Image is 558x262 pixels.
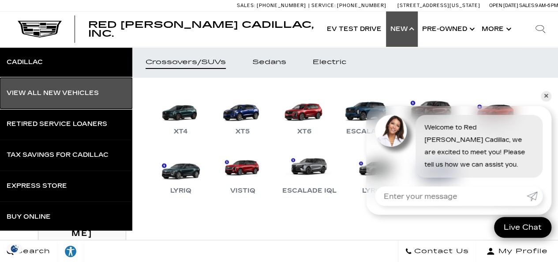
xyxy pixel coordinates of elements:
[4,244,25,253] section: Click to Open Cookie Consent Modal
[231,126,254,137] div: XT5
[88,20,314,38] a: Red [PERSON_NAME] Cadillac, Inc.
[527,186,543,206] a: Submit
[386,11,418,47] a: New
[169,126,192,137] div: XT4
[489,3,518,8] span: Open [DATE]
[7,90,99,96] div: View All New Vehicles
[401,91,460,137] a: Escalade IQ
[313,59,346,65] div: Electric
[154,150,207,196] a: LYRIQ
[88,19,314,39] span: Red [PERSON_NAME] Cadillac, Inc.
[300,47,360,78] a: Electric
[523,11,558,47] div: Search
[216,150,269,196] a: VISTIQ
[278,91,331,137] a: XT6
[337,3,386,8] span: [PHONE_NUMBER]
[57,244,84,258] div: Explore your accessibility options
[499,222,546,232] span: Live Chat
[278,150,341,196] a: Escalade IQL
[340,91,393,137] a: Escalade
[4,244,25,253] img: Opt-Out Icon
[252,59,286,65] div: Sedans
[412,245,469,257] span: Contact Us
[494,217,551,238] a: Live Chat
[416,115,543,178] div: Welcome to Red [PERSON_NAME] Cadillac, we are excited to meet you! Please tell us how we can assi...
[397,3,480,8] a: [STREET_ADDRESS][US_STATE]
[7,183,67,189] div: Express Store
[350,150,403,196] a: LYRIQ-V
[237,3,255,8] span: Sales:
[519,3,535,8] span: Sales:
[535,3,558,8] span: 9 AM-6 PM
[132,47,239,78] a: Crossovers/SUVs
[43,220,121,238] h3: [PERSON_NAME]
[237,3,308,8] a: Sales: [PHONE_NUMBER]
[418,11,477,47] a: Pre-Owned
[322,11,386,47] a: EV Test Drive
[146,59,226,65] div: Crossovers/SUVs
[293,126,316,137] div: XT6
[216,91,269,137] a: XT5
[18,21,62,38] img: Cadillac Dark Logo with Cadillac White Text
[477,11,514,47] button: More
[495,245,548,257] span: My Profile
[311,3,336,8] span: Service:
[342,126,391,137] div: Escalade
[239,47,300,78] a: Sedans
[358,186,395,196] div: LYRIQ-V
[375,186,527,206] input: Enter your message
[308,3,389,8] a: Service: [PHONE_NUMBER]
[166,186,196,196] div: LYRIQ
[226,186,260,196] div: VISTIQ
[14,245,50,257] span: Search
[257,3,306,8] span: [PHONE_NUMBER]
[7,214,51,220] div: Buy Online
[7,59,43,65] div: Cadillac
[7,152,109,158] div: Tax Savings for Cadillac
[278,186,341,196] div: Escalade IQL
[469,91,522,137] a: OPTIQ
[476,240,558,262] button: Open user profile menu
[375,115,407,147] img: Agent profile photo
[7,121,107,127] div: Retired Service Loaners
[398,240,476,262] a: Contact Us
[154,91,207,137] a: XT4
[57,240,84,262] a: Explore your accessibility options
